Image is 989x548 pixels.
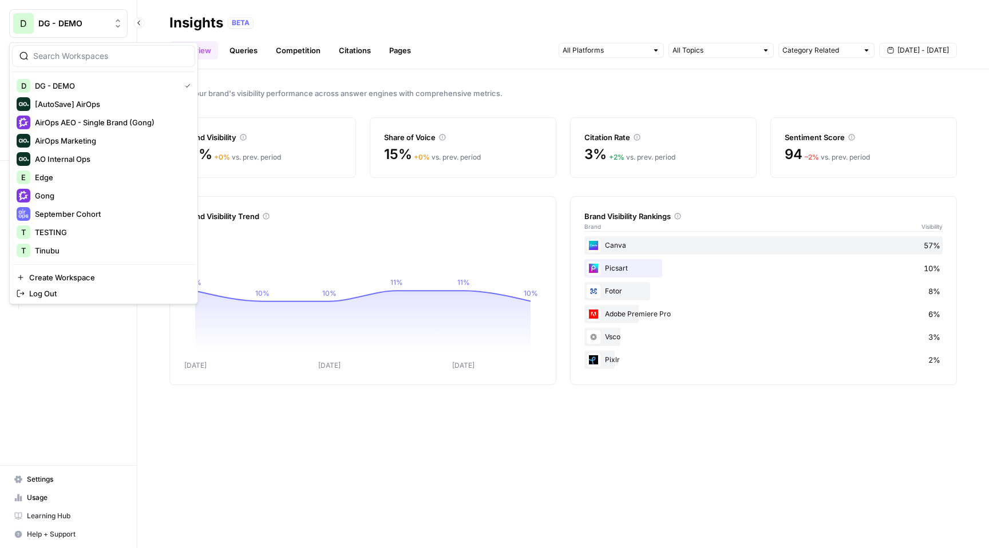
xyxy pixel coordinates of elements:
tspan: 11% [390,278,403,287]
span: Visibility [921,222,943,231]
span: Track your brand's visibility performance across answer engines with comprehensive metrics. [169,88,957,99]
span: E [21,172,26,183]
span: AirOps AEO - Single Brand (Gong) [35,117,186,128]
a: Create Workspace [12,269,195,285]
input: Category Related [782,45,858,56]
div: vs. prev. period [214,152,281,162]
div: Pixlr [584,351,943,369]
div: Brand Visibility [184,132,342,143]
div: vs. prev. period [805,152,870,162]
span: D [20,17,27,30]
span: Brand [584,222,601,231]
span: 94 [785,145,802,164]
a: Citations [332,41,378,59]
span: Usage [27,493,122,503]
img: 0wqt4t67urawguzx7y428eaq054q [587,330,600,344]
a: Overview [169,41,218,59]
div: Adobe Premiere Pro [584,305,943,323]
img: September Cohort Logo [17,207,30,221]
span: + 0 % [214,153,230,161]
div: BETA [228,17,254,29]
img: eqzcz4tzlr7ve7xmt41l933d2ra3 [587,307,600,321]
span: Help + Support [27,529,122,539]
div: Citation Rate [584,132,742,143]
img: ydzxzox2af7jd71kqzpzp8ttpzf7 [587,353,600,367]
div: Workspace: DG - DEMO [9,42,198,304]
a: Log Out [12,285,195,301]
div: Share of Voice [384,132,542,143]
tspan: 10% [524,289,538,297]
img: AirOps AEO - Single Brand (Gong) Logo [17,116,30,129]
span: Settings [27,474,122,485]
a: Competition [269,41,327,59]
tspan: 10% [322,289,337,297]
span: 57% [924,240,940,251]
img: [AutoSave] AirOps Logo [17,97,30,111]
tspan: 11% [457,278,470,287]
a: Queries [223,41,264,59]
span: [AutoSave] AirOps [35,98,186,110]
tspan: [DATE] [318,361,341,370]
span: [DATE] - [DATE] [897,45,949,55]
input: All Topics [672,45,757,56]
span: AirOps Marketing [35,135,186,146]
span: Learning Hub [27,511,122,521]
span: Create Workspace [29,272,186,283]
span: – 2 % [805,153,819,161]
button: Help + Support [9,525,128,543]
span: 10% [924,263,940,274]
span: Tinubu [35,245,186,256]
span: 2% [928,354,940,366]
span: 6% [928,308,940,320]
div: Canva [584,236,943,255]
div: Vsco [584,328,943,346]
tspan: [DATE] [184,361,207,370]
input: All Platforms [563,45,647,56]
span: DG - DEMO [38,18,108,29]
input: Search Workspaces [33,50,188,62]
img: AO Internal Ops Logo [17,152,30,166]
span: AO Internal Ops [35,153,186,165]
span: D [21,80,26,92]
div: Insights [169,14,223,32]
span: Gong [35,190,186,201]
img: t7020at26d8erv19khrwcw8unm2u [587,239,600,252]
button: Workspace: DG - DEMO [9,9,128,38]
span: + 2 % [609,153,624,161]
a: Usage [9,489,128,507]
span: 15% [384,145,412,164]
div: vs. prev. period [609,152,675,162]
span: + 0 % [414,153,430,161]
div: Brand Visibility Trend [184,211,542,222]
a: Settings [9,470,128,489]
div: Sentiment Score [785,132,943,143]
span: Log Out [29,288,186,299]
img: Gong Logo [17,189,30,202]
span: T [21,227,26,238]
img: cbxlut3w1h62oq0xpuvzm9y8b927 [587,261,600,275]
button: [DATE] - [DATE] [879,43,957,58]
a: Learning Hub [9,507,128,525]
div: vs. prev. period [414,152,481,162]
span: T [21,245,26,256]
div: Fotor [584,282,943,300]
span: TESTING [35,227,186,238]
span: 8% [928,285,940,297]
img: AirOps Marketing Logo [17,134,30,148]
div: Brand Visibility Rankings [584,211,943,222]
tspan: [DATE] [452,361,474,370]
span: DG - DEMO [35,80,176,92]
tspan: 10% [255,289,270,297]
span: September Cohort [35,208,186,220]
span: 3% [928,331,940,343]
a: Pages [382,41,418,59]
span: 3% [584,145,607,164]
img: utny5faj096noa850cgka3l07jgh [587,284,600,298]
div: Picsart [584,259,943,277]
span: Edge [35,172,186,183]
